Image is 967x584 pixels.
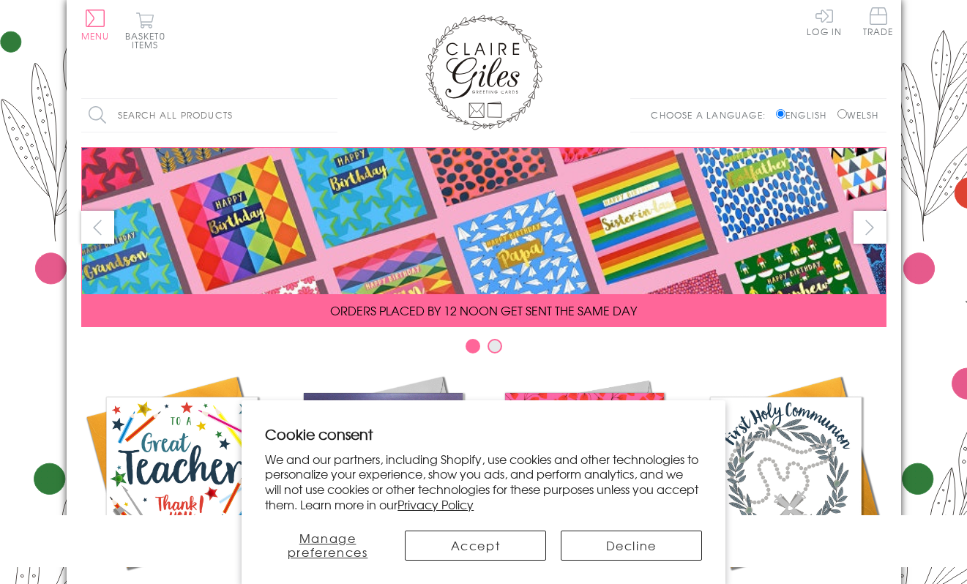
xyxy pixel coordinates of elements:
div: Carousel Pagination [81,338,886,361]
img: Claire Giles Greetings Cards [425,15,542,130]
p: We and our partners, including Shopify, use cookies and other technologies to personalize your ex... [265,452,702,512]
button: prev [81,211,114,244]
input: Welsh [837,109,847,119]
button: Basket0 items [125,12,165,49]
a: Trade [863,7,894,39]
button: Carousel Page 1 (Current Slide) [466,339,480,353]
label: English [776,108,834,121]
button: Decline [561,531,702,561]
button: Carousel Page 2 [488,339,502,353]
span: Trade [863,7,894,36]
a: Log In [807,7,842,36]
input: English [776,109,785,119]
button: Accept [405,531,546,561]
span: Menu [81,29,110,42]
label: Welsh [837,108,879,121]
span: ORDERS PLACED BY 12 NOON GET SENT THE SAME DAY [330,302,637,319]
a: Privacy Policy [397,495,474,513]
span: 0 items [132,29,165,51]
button: next [854,211,886,244]
p: Choose a language: [651,108,773,121]
input: Search all products [81,99,337,132]
button: Menu [81,10,110,40]
input: Search [323,99,337,132]
span: Manage preferences [288,529,368,561]
button: Manage preferences [265,531,390,561]
h2: Cookie consent [265,424,702,444]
